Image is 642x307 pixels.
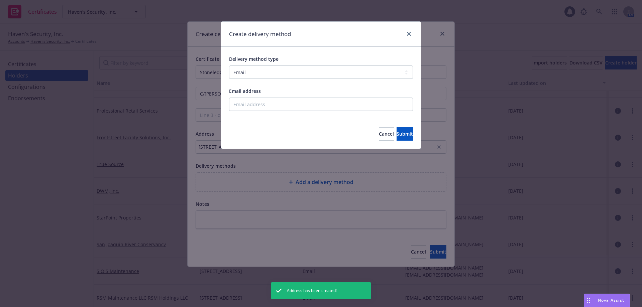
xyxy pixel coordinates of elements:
[229,30,291,38] h1: Create delivery method
[397,131,413,137] span: Submit
[287,288,337,294] span: Address has been created!
[584,294,630,307] button: Nova Assist
[229,88,261,94] span: Email address
[229,98,413,111] input: Email address
[379,127,394,141] button: Cancel
[598,297,624,303] span: Nova Assist
[584,294,593,307] div: Drag to move
[229,56,279,62] span: Delivery method type
[397,127,413,141] button: Submit
[405,30,413,38] a: close
[379,131,394,137] span: Cancel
